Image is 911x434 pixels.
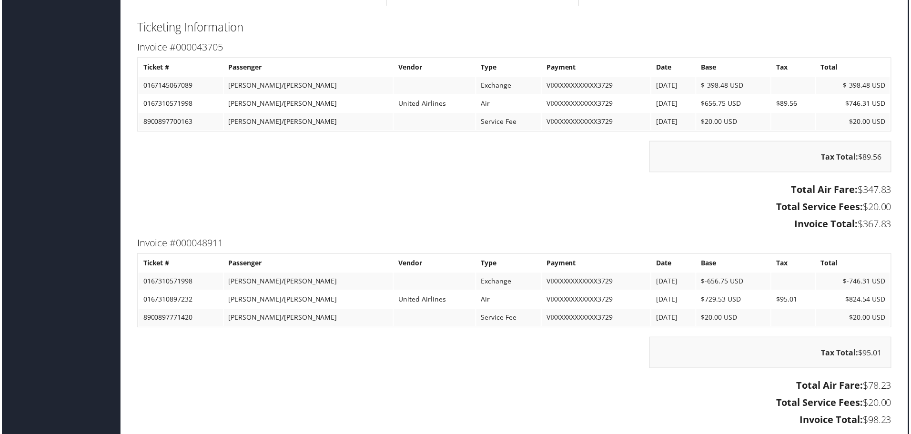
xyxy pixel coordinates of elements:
[223,113,393,131] td: [PERSON_NAME]/[PERSON_NAME]
[223,95,393,112] td: [PERSON_NAME]/[PERSON_NAME]
[394,95,476,112] td: United Airlines
[778,201,865,214] strong: Total Service Fees:
[136,184,893,197] h3: $347.83
[136,398,893,411] h3: $20.00
[542,77,651,94] td: VIXXXXXXXXXXXX3729
[773,292,817,309] td: $95.01
[137,77,222,94] td: 0167145067089
[773,95,817,112] td: $89.56
[818,77,892,94] td: $-398.48 USD
[823,349,860,359] strong: Tax Total:
[137,310,222,327] td: 8900897771420
[223,274,393,291] td: [PERSON_NAME]/[PERSON_NAME]
[801,415,865,428] strong: Invoice Total:
[136,381,893,394] h3: $78.23
[223,77,393,94] td: [PERSON_NAME]/[PERSON_NAME]
[137,113,222,131] td: 8900897700163
[476,256,541,273] th: Type
[476,310,541,327] td: Service Fee
[223,256,393,273] th: Passenger
[652,95,697,112] td: [DATE]
[476,113,541,131] td: Service Fee
[698,310,772,327] td: $20.00 USD
[652,292,697,309] td: [DATE]
[137,274,222,291] td: 0167310571998
[136,201,893,214] h3: $20.00
[542,95,651,112] td: VIXXXXXXXXXXXX3729
[223,59,393,76] th: Passenger
[137,95,222,112] td: 0167310571998
[652,59,697,76] th: Date
[476,77,541,94] td: Exchange
[136,218,893,232] h3: $367.83
[136,415,893,428] h3: $98.23
[542,59,651,76] th: Payment
[818,292,892,309] td: $824.54 USD
[698,95,772,112] td: $656.75 USD
[476,292,541,309] td: Air
[476,274,541,291] td: Exchange
[137,59,222,76] th: Ticket #
[652,274,697,291] td: [DATE]
[823,152,860,162] strong: Tax Total:
[773,256,817,273] th: Tax
[652,113,697,131] td: [DATE]
[650,141,893,173] div: $89.56
[818,274,892,291] td: $-746.31 USD
[136,40,893,54] h3: Invoice #000043705
[698,256,772,273] th: Base
[698,274,772,291] td: $-656.75 USD
[137,256,222,273] th: Ticket #
[476,95,541,112] td: Air
[137,292,222,309] td: 0167310897232
[796,218,860,231] strong: Invoice Total:
[223,310,393,327] td: [PERSON_NAME]/[PERSON_NAME]
[542,310,651,327] td: VIXXXXXXXXXXXX3729
[650,338,893,370] div: $95.01
[136,19,893,35] h2: Ticketing Information
[778,398,865,411] strong: Total Service Fees:
[476,59,541,76] th: Type
[652,77,697,94] td: [DATE]
[793,184,860,197] strong: Total Air Fare:
[652,256,697,273] th: Date
[698,59,772,76] th: Base
[698,77,772,94] td: $-398.48 USD
[818,113,892,131] td: $20.00 USD
[394,292,476,309] td: United Airlines
[698,113,772,131] td: $20.00 USD
[818,59,892,76] th: Total
[542,256,651,273] th: Payment
[542,274,651,291] td: VIXXXXXXXXXXXX3729
[136,237,893,251] h3: Invoice #000048911
[798,381,865,394] strong: Total Air Fare:
[652,310,697,327] td: [DATE]
[818,310,892,327] td: $20.00 USD
[818,95,892,112] td: $746.31 USD
[773,59,817,76] th: Tax
[223,292,393,309] td: [PERSON_NAME]/[PERSON_NAME]
[394,59,476,76] th: Vendor
[542,113,651,131] td: VIXXXXXXXXXXXX3729
[698,292,772,309] td: $729.53 USD
[394,256,476,273] th: Vendor
[542,292,651,309] td: VIXXXXXXXXXXXX3729
[818,256,892,273] th: Total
